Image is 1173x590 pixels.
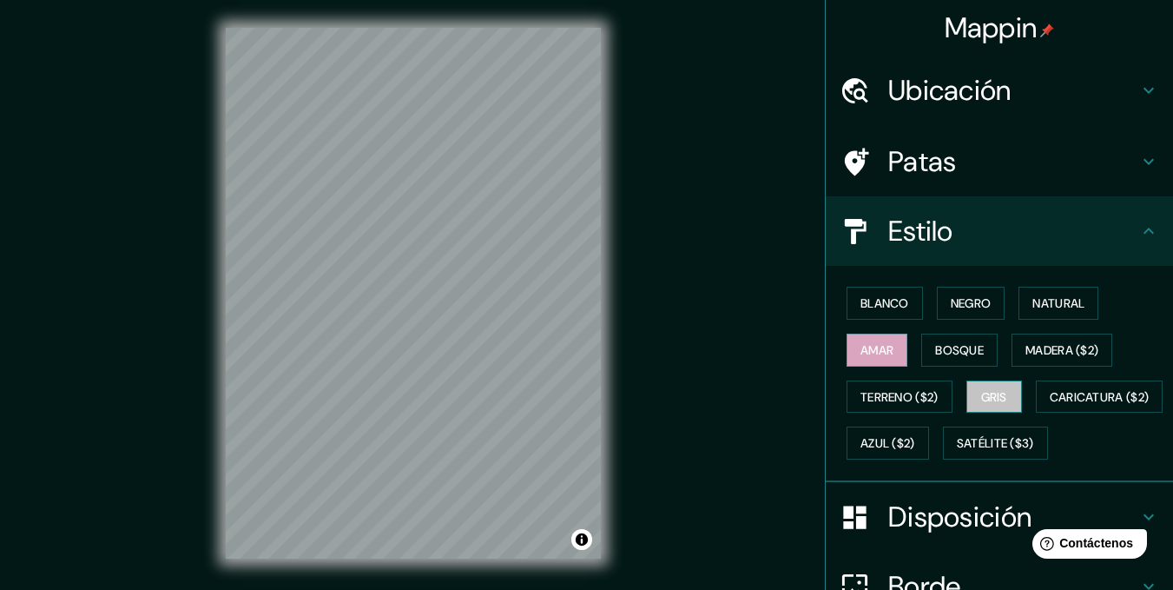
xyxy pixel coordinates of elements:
button: Azul ($2) [847,427,929,460]
font: Natural [1032,295,1084,311]
font: Disposición [888,499,1031,535]
iframe: Lanzador de widgets de ayuda [1018,522,1154,571]
font: Madera ($2) [1025,342,1098,358]
button: Gris [966,381,1022,414]
font: Ubicación [888,72,1012,109]
font: Patas [888,143,957,180]
font: Mappin [945,10,1038,46]
font: Terreno ($2) [860,389,939,405]
div: Disposición [826,482,1173,552]
button: Terreno ($2) [847,381,952,414]
font: Blanco [860,295,909,311]
button: Caricatura ($2) [1036,381,1163,414]
font: Negro [951,295,992,311]
font: Gris [981,389,1007,405]
font: Amar [860,342,893,358]
button: Negro [937,287,1005,320]
button: Activar o desactivar atribución [571,529,592,550]
button: Amar [847,334,907,367]
div: Patas [826,127,1173,196]
font: Caricatura ($2) [1050,389,1150,405]
button: Natural [1018,287,1098,320]
font: Estilo [888,213,953,249]
button: Madera ($2) [1012,334,1112,367]
font: Azul ($2) [860,436,915,452]
img: pin-icon.png [1040,23,1054,37]
canvas: Mapa [226,28,601,559]
button: Bosque [921,334,998,367]
button: Satélite ($3) [943,427,1048,460]
font: Bosque [935,342,984,358]
font: Satélite ($3) [957,436,1034,452]
div: Ubicación [826,56,1173,125]
div: Estilo [826,196,1173,266]
button: Blanco [847,287,923,320]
